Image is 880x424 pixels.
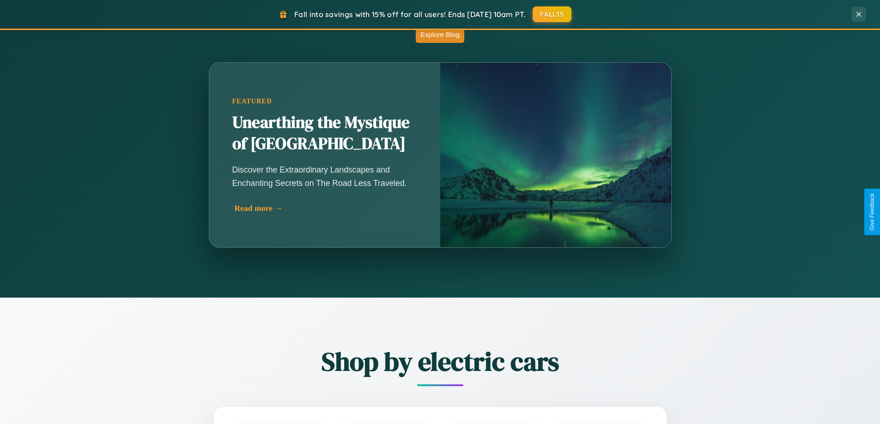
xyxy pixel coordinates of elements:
[232,97,417,105] div: Featured
[235,203,419,213] div: Read more →
[533,6,571,22] button: FALL15
[163,344,717,379] h2: Shop by electric cars
[869,193,875,231] div: Give Feedback
[232,163,417,189] p: Discover the Extraordinary Landscapes and Enchanting Secrets on The Road Less Traveled.
[294,10,526,19] span: Fall into savings with 15% off for all users! Ends [DATE] 10am PT.
[416,26,464,43] button: Explore Blog
[232,112,417,155] h2: Unearthing the Mystique of [GEOGRAPHIC_DATA]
